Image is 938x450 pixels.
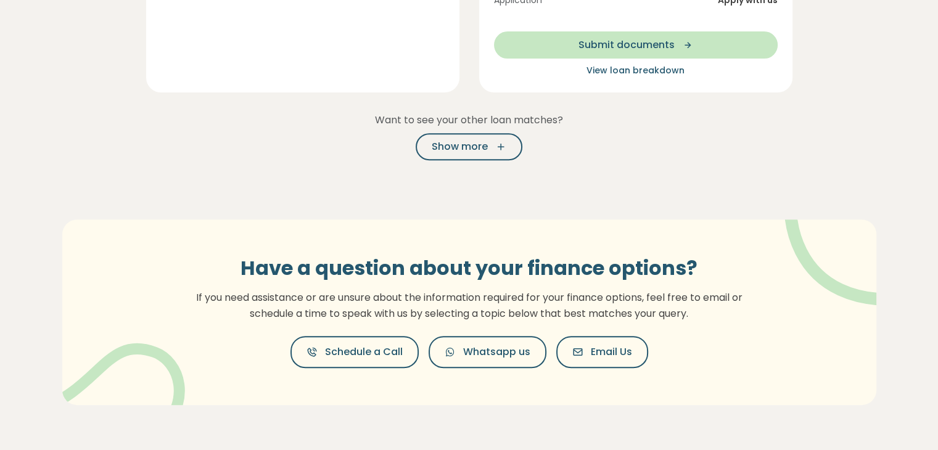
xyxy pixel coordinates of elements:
img: vector [54,311,185,435]
button: View loan breakdown [494,63,778,78]
button: Show more [416,133,522,160]
span: Submit documents [578,38,675,52]
button: Email Us [556,336,648,368]
img: vector [752,186,913,306]
span: View loan breakdown [586,64,685,76]
p: Want to see your other loan matches? [146,112,792,128]
span: Email Us [591,345,632,359]
p: If you need assistance or are unsure about the information required for your finance options, fee... [189,290,750,321]
h3: Have a question about your finance options? [189,256,750,280]
button: Whatsapp us [429,336,546,368]
button: Schedule a Call [290,336,419,368]
span: Schedule a Call [325,345,403,359]
button: Submit documents [494,31,778,59]
span: Whatsapp us [463,345,530,359]
span: Show more [432,139,488,154]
